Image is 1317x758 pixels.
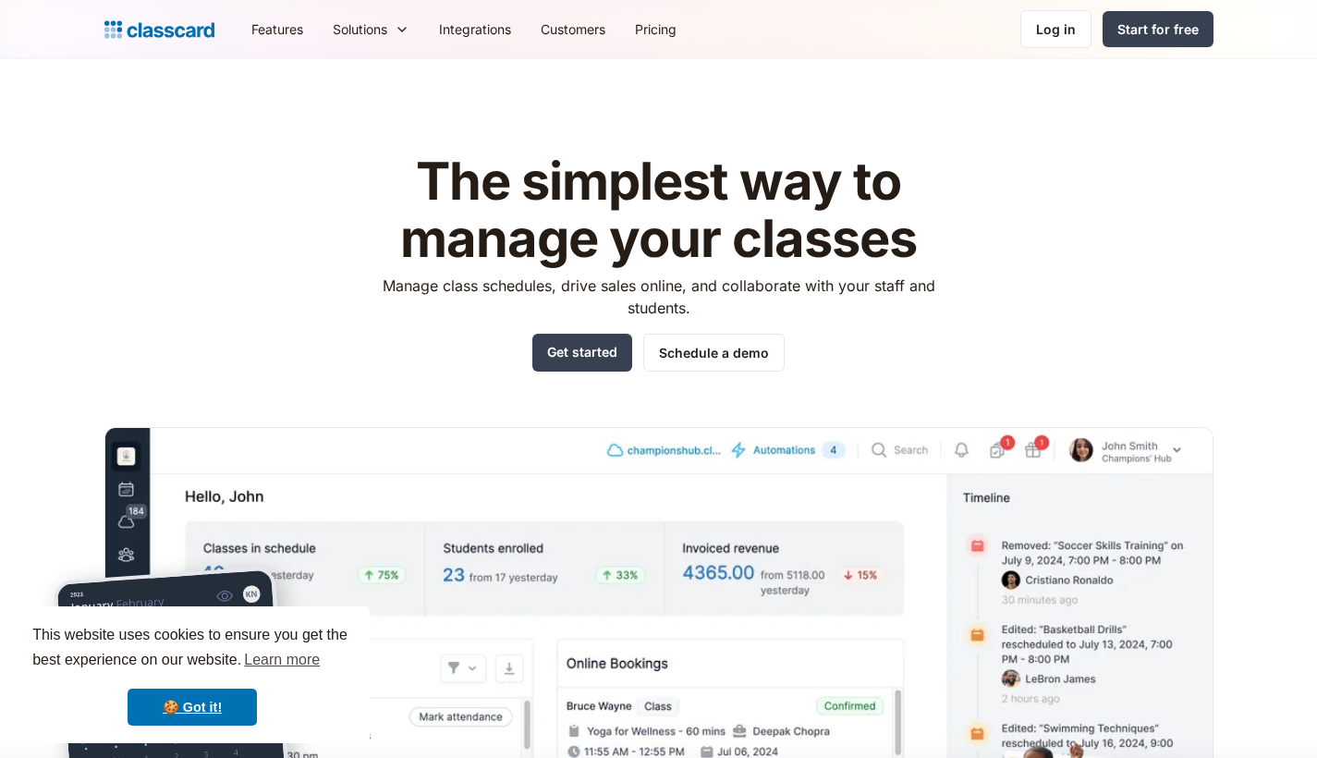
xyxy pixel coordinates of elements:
a: Integrations [424,8,526,50]
a: dismiss cookie message [128,689,257,726]
a: learn more about cookies [241,646,323,674]
div: Solutions [318,8,424,50]
h1: The simplest way to manage your classes [365,153,952,267]
a: Schedule a demo [643,334,785,372]
a: Start for free [1103,11,1213,47]
span: This website uses cookies to ensure you get the best experience on our website. [32,624,352,674]
div: Solutions [333,19,387,39]
a: home [104,17,214,43]
a: Log in [1020,10,1091,48]
a: Features [237,8,318,50]
div: Log in [1036,19,1076,39]
div: Start for free [1117,19,1199,39]
div: cookieconsent [15,606,370,743]
p: Manage class schedules, drive sales online, and collaborate with your staff and students. [365,275,952,319]
a: Get started [532,334,632,372]
a: Customers [526,8,620,50]
a: Pricing [620,8,691,50]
